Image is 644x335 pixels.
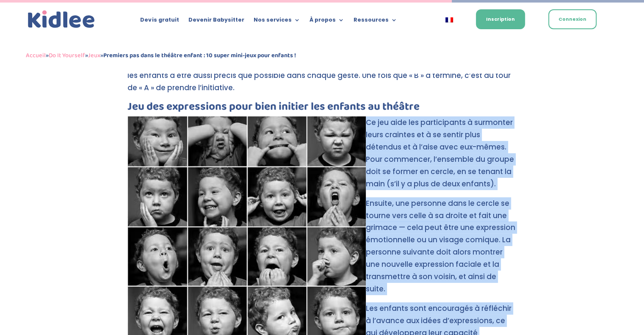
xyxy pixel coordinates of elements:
[548,9,597,29] a: Connexion
[127,57,517,101] p: Cet exercice stimule la créativité, l’esprit clownesque et le sens du timing. Il est important d’...
[26,50,46,61] a: Accueil
[353,17,397,26] a: Ressources
[188,17,244,26] a: Devenir Babysitter
[26,50,296,61] span: » » »
[127,101,517,116] h3: Jeu des expressions pour bien initier les enfants au théâtre
[88,50,100,61] a: Jeux
[26,8,97,30] img: logo_kidlee_bleu
[253,17,300,26] a: Nos services
[26,8,97,30] a: Kidlee Logo
[309,17,344,26] a: À propos
[445,17,453,22] img: Français
[476,9,525,29] a: Inscription
[103,50,296,61] strong: Premiers pas dans le théâtre enfant : 10 super mini-jeux pour enfants !
[49,50,85,61] a: Do It Yourself
[140,17,179,26] a: Devis gratuit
